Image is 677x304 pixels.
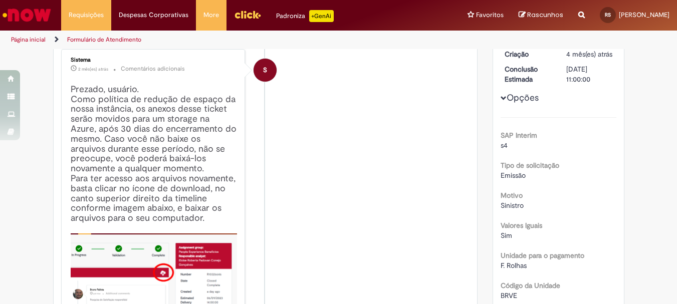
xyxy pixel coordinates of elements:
div: 09/06/2025 12:34:59 [566,49,613,59]
span: Sim [501,231,512,240]
b: Tipo de solicitação [501,161,559,170]
p: +GenAi [309,10,334,22]
b: Código da Unidade [501,281,560,290]
span: 2 mês(es) atrás [78,66,108,72]
span: Sinistro [501,201,524,210]
img: click_logo_yellow_360x200.png [234,7,261,22]
span: s4 [501,141,508,150]
a: Página inicial [11,36,46,44]
span: Requisições [69,10,104,20]
span: More [203,10,219,20]
dt: Criação [497,49,559,59]
span: Emissão [501,171,526,180]
span: S [263,58,267,82]
span: RS [605,12,611,18]
b: Unidade para o pagamento [501,251,584,260]
img: ServiceNow [1,5,53,25]
div: Sistema [71,57,238,63]
span: BRVE [501,291,517,300]
b: Valores Iguais [501,221,542,230]
b: SAP Interim [501,131,537,140]
time: 09/06/2025 12:34:59 [566,50,612,59]
span: Despesas Corporativas [119,10,188,20]
div: System [254,59,277,82]
div: [DATE] 11:00:00 [566,64,613,84]
span: 4 mês(es) atrás [566,50,612,59]
a: Rascunhos [519,11,563,20]
a: Formulário de Atendimento [67,36,141,44]
span: [PERSON_NAME] [619,11,669,19]
b: Motivo [501,191,523,200]
dt: Conclusão Estimada [497,64,559,84]
ul: Trilhas de página [8,31,444,49]
small: Comentários adicionais [121,65,185,73]
span: F. Rolhas [501,261,527,270]
div: Padroniza [276,10,334,22]
span: Favoritos [476,10,504,20]
time: 08/08/2025 01:01:38 [78,66,108,72]
span: Rascunhos [527,10,563,20]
